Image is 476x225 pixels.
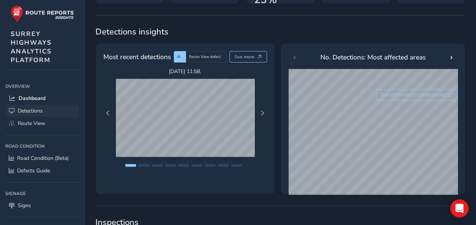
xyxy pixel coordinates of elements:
span: Dashboard [19,95,45,102]
button: Next Page [257,108,268,119]
button: Page 1 [125,164,136,167]
div: Signage [5,188,79,199]
span: Road Condition (Beta) [17,155,69,162]
a: Defects Guide [5,164,79,177]
span: Signs [18,202,31,209]
span: No. Detections: Most affected areas [320,52,426,62]
span: See difference for same period [381,92,445,98]
span: Detections insights [95,26,465,37]
span: [DATE] 11:58 , [116,68,254,75]
button: See more [229,51,267,62]
button: Page 3 [152,164,162,167]
button: Page 8 [218,164,229,167]
span: See more [234,54,254,60]
button: Page 2 [139,164,149,167]
span: SURREY HIGHWAYS ANALYTICS PLATFORM [11,30,52,64]
div: Open Intercom Messenger [450,199,468,217]
button: Page 5 [178,164,189,167]
button: See difference for same period [376,89,458,100]
a: Road Condition (Beta) [5,152,79,164]
button: Page 6 [192,164,202,167]
div: Overview [5,81,79,92]
button: Page 4 [165,164,176,167]
a: Dashboard [5,92,79,105]
button: Page 9 [231,164,242,167]
div: AI [174,51,186,62]
a: Signs [5,199,79,212]
div: Route View defect [186,51,226,62]
a: Detections [5,105,79,117]
button: Page 7 [205,164,215,167]
span: AI [177,54,181,59]
span: Most recent detections [103,52,171,62]
div: Road Condition [5,141,79,152]
span: Detections [18,107,43,114]
img: rr logo [11,5,74,22]
span: Route View defect [189,54,221,59]
span: Defects Guide [17,167,50,174]
span: Route View [18,120,45,127]
a: Route View [5,117,79,130]
button: Previous Page [103,108,113,119]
